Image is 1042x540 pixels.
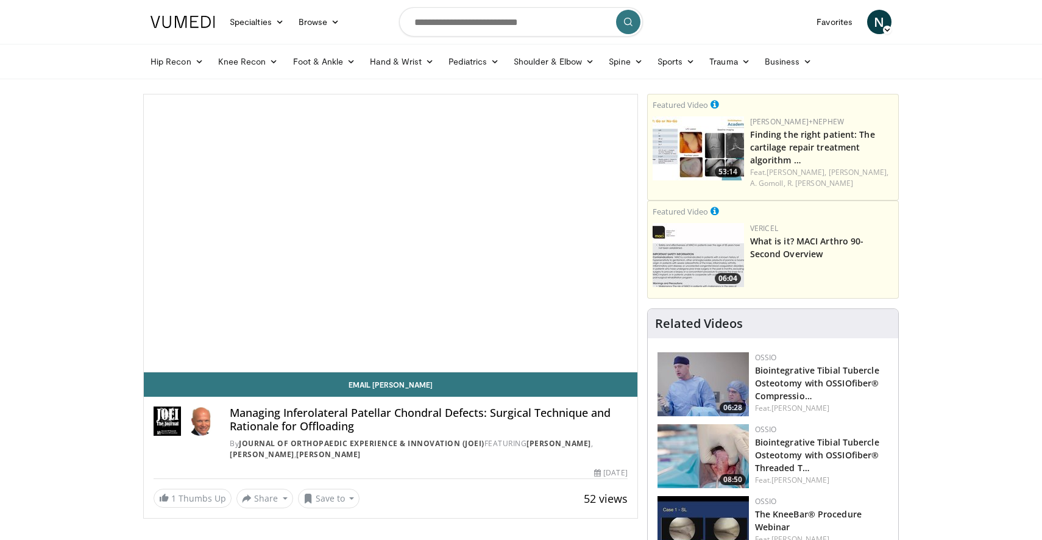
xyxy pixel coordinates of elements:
[171,492,176,504] span: 1
[787,178,854,188] a: R. [PERSON_NAME]
[236,489,293,508] button: Share
[771,475,829,485] a: [PERSON_NAME]
[144,94,637,372] video-js: Video Player
[829,167,888,177] a: [PERSON_NAME],
[755,475,888,486] div: Feat.
[286,49,363,74] a: Foot & Ankle
[702,49,757,74] a: Trauma
[526,438,591,449] a: [PERSON_NAME]
[239,438,484,449] a: Journal of Orthopaedic Experience & Innovation (JOEI)
[657,352,749,416] a: 06:28
[222,10,291,34] a: Specialties
[230,407,628,433] h4: Managing Inferolateral Patellar Chondral Defects: Surgical Technique and Rationale for Offloading
[653,223,744,287] img: aa6cc8ed-3dbf-4b6a-8d82-4a06f68b6688.150x105_q85_crop-smart_upscale.jpg
[151,16,215,28] img: VuMedi Logo
[154,407,181,436] img: Journal of Orthopaedic Experience & Innovation (JOEI)
[653,223,744,287] a: 06:04
[363,49,441,74] a: Hand & Wrist
[755,364,879,402] a: Biointegrative Tibial Tubercle Osteotomy with OSSIOfiber® Compressio…
[441,49,506,74] a: Pediatrics
[584,491,628,506] span: 52 views
[298,489,360,508] button: Save to
[715,273,741,284] span: 06:04
[809,10,860,34] a: Favorites
[750,178,785,188] a: A. Gomoll,
[867,10,891,34] a: N
[211,49,286,74] a: Knee Recon
[750,116,844,127] a: [PERSON_NAME]+Nephew
[399,7,643,37] input: Search topics, interventions
[720,474,746,485] span: 08:50
[767,167,826,177] a: [PERSON_NAME],
[750,129,875,166] a: Finding the right patient: The cartilage repair treatment algorithm …
[755,424,777,435] a: OSSIO
[230,449,294,460] a: [PERSON_NAME]
[653,116,744,180] img: 2894c166-06ea-43da-b75e-3312627dae3b.150x105_q85_crop-smart_upscale.jpg
[771,403,829,413] a: [PERSON_NAME]
[144,372,637,397] a: Email [PERSON_NAME]
[296,449,361,460] a: [PERSON_NAME]
[601,49,650,74] a: Spine
[653,116,744,180] a: 53:14
[143,49,211,74] a: Hip Recon
[720,402,746,413] span: 06:28
[750,167,893,189] div: Feat.
[750,235,864,260] a: What is it? MACI Arthro 90-Second Overview
[657,424,749,488] a: 08:50
[755,352,777,363] a: OSSIO
[650,49,703,74] a: Sports
[655,316,743,331] h4: Related Videos
[291,10,347,34] a: Browse
[653,99,708,110] small: Featured Video
[750,223,778,233] a: Vericel
[755,496,777,506] a: OSSIO
[186,407,215,436] img: Avatar
[653,206,708,217] small: Featured Video
[230,438,628,460] div: By FEATURING , ,
[755,403,888,414] div: Feat.
[657,352,749,416] img: 2fac5f83-3fa8-46d6-96c1-ffb83ee82a09.150x105_q85_crop-smart_upscale.jpg
[154,489,232,508] a: 1 Thumbs Up
[755,436,879,474] a: Biointegrative Tibial Tubercle Osteotomy with OSSIOfiber® Threaded T…
[757,49,820,74] a: Business
[657,424,749,488] img: 14934b67-7d06-479f-8b24-1e3c477188f5.150x105_q85_crop-smart_upscale.jpg
[715,166,741,177] span: 53:14
[594,467,627,478] div: [DATE]
[506,49,601,74] a: Shoulder & Elbow
[755,508,862,533] a: The KneeBar® Procedure Webinar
